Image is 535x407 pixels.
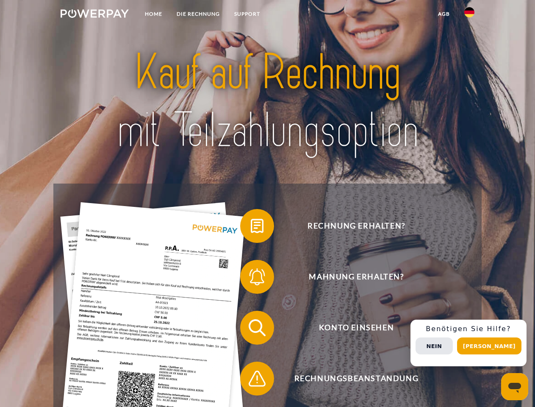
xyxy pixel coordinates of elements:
a: Home [138,6,169,22]
img: logo-powerpay-white.svg [61,9,129,18]
button: Konto einsehen [240,311,460,345]
img: title-powerpay_de.svg [81,41,454,162]
h3: Benötigen Sie Hilfe? [416,325,521,333]
button: Nein [416,337,453,354]
img: qb_search.svg [247,317,268,338]
a: agb [431,6,457,22]
img: qb_bell.svg [247,266,268,287]
iframe: Schaltfläche zum Öffnen des Messaging-Fensters [501,373,528,400]
span: Rechnung erhalten? [252,209,460,243]
span: Mahnung erhalten? [252,260,460,294]
div: Schnellhilfe [410,320,527,366]
a: SUPPORT [227,6,267,22]
img: qb_warning.svg [247,368,268,389]
button: Mahnung erhalten? [240,260,460,294]
img: de [464,7,474,17]
button: Rechnung erhalten? [240,209,460,243]
button: [PERSON_NAME] [457,337,521,354]
span: Konto einsehen [252,311,460,345]
button: Rechnungsbeanstandung [240,362,460,396]
span: Rechnungsbeanstandung [252,362,460,396]
img: qb_bill.svg [247,215,268,237]
a: DIE RECHNUNG [169,6,227,22]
